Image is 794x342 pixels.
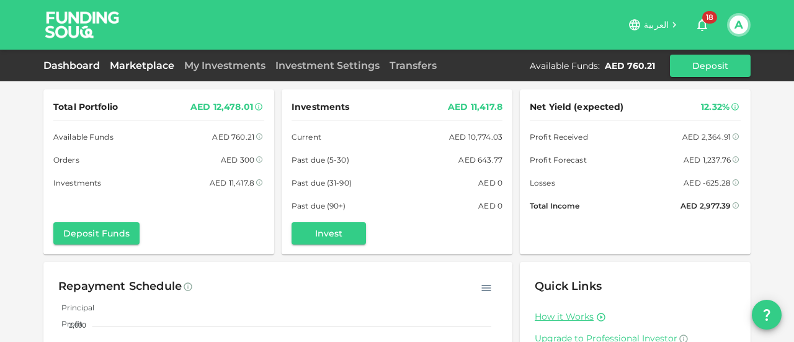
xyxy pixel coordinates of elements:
span: Past due (5-30) [292,153,349,166]
div: AED 10,774.03 [449,130,502,143]
div: AED 760.21 [605,60,655,72]
div: AED 0 [478,176,502,189]
span: Orders [53,153,79,166]
span: Investments [53,176,101,189]
a: Investment Settings [270,60,385,71]
span: العربية [644,19,669,30]
span: Profit [52,319,83,328]
a: Dashboard [43,60,105,71]
button: Invest [292,222,366,245]
div: Available Funds : [530,60,600,72]
span: Profit Received [530,130,588,143]
a: My Investments [179,60,270,71]
span: Available Funds [53,130,114,143]
a: Marketplace [105,60,179,71]
tspan: 2,000 [69,322,86,329]
button: Deposit Funds [53,222,140,245]
div: AED 300 [221,153,254,166]
span: Quick Links [535,279,602,293]
div: AED 11,417.8 [448,99,502,115]
div: AED 643.77 [458,153,502,166]
div: 12.32% [701,99,729,115]
span: Profit Forecast [530,153,587,166]
span: Investments [292,99,349,115]
span: Past due (31-90) [292,176,352,189]
div: Repayment Schedule [58,277,182,297]
button: A [729,16,748,34]
button: question [752,300,782,330]
span: Principal [52,303,94,312]
span: Net Yield (expected) [530,99,624,115]
div: AED 760.21 [212,130,254,143]
span: 18 [702,11,717,24]
div: AED 11,417.8 [210,176,254,189]
span: Total Income [530,199,579,212]
div: AED 0 [478,199,502,212]
div: AED -625.28 [684,176,731,189]
span: Current [292,130,321,143]
div: AED 1,237.76 [684,153,731,166]
div: AED 2,364.91 [682,130,731,143]
a: Transfers [385,60,442,71]
button: Deposit [670,55,751,77]
a: How it Works [535,311,594,323]
span: Losses [530,176,555,189]
span: Past due (90+) [292,199,346,212]
div: AED 12,478.01 [190,99,253,115]
span: Total Portfolio [53,99,118,115]
div: AED 2,977.39 [680,199,731,212]
button: 18 [690,12,715,37]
